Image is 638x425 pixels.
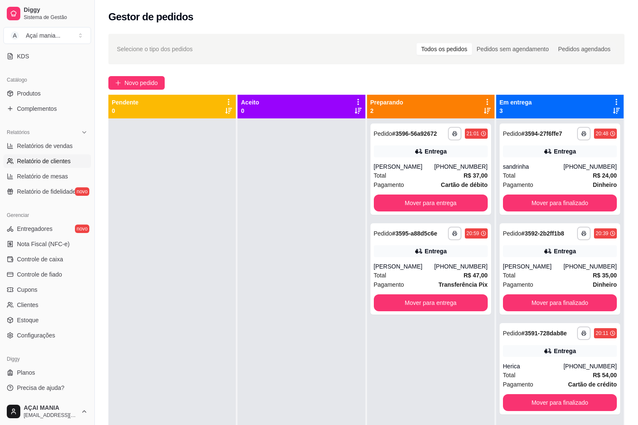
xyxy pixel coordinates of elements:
strong: R$ 47,00 [464,272,488,279]
span: Relatório de clientes [17,157,71,165]
span: Pedido [503,230,522,237]
span: Clientes [17,301,39,309]
div: Pedidos agendados [553,43,615,55]
p: Aceito [241,98,259,107]
span: Configurações [17,331,55,340]
a: Configurações [3,329,91,342]
p: 2 [370,107,403,115]
div: Herica [503,362,563,370]
div: Açaí mania ... [26,31,61,40]
div: Diggy [3,352,91,366]
p: 3 [500,107,532,115]
strong: # 3596-56a92672 [392,130,437,137]
div: 20:11 [596,330,608,337]
button: Mover para entrega [374,195,488,211]
strong: Cartão de débito [441,181,487,188]
p: Preparando [370,98,403,107]
div: Catálogo [3,73,91,87]
strong: # 3591-728dab8e [521,330,566,337]
button: Novo pedido [108,76,165,90]
span: Pagamento [374,280,404,289]
span: Relatórios de vendas [17,142,73,150]
div: [PHONE_NUMBER] [434,262,488,271]
strong: # 3595-a88d5c6e [392,230,437,237]
span: Relatório de mesas [17,172,68,181]
h2: Gestor de pedidos [108,10,193,24]
div: [PHONE_NUMBER] [563,262,617,271]
span: Pagamento [503,180,533,189]
strong: R$ 37,00 [464,172,488,179]
a: Entregadoresnovo [3,222,91,236]
a: Precisa de ajuda? [3,381,91,395]
div: Entrega [425,147,447,156]
a: Estoque [3,313,91,327]
div: 20:59 [467,230,479,237]
a: Relatório de mesas [3,170,91,183]
a: Nota Fiscal (NFC-e) [3,237,91,251]
a: Clientes [3,298,91,312]
strong: Transferência Pix [439,281,488,288]
span: Pedido [503,130,522,137]
strong: # 3592-2b2ff1b8 [521,230,564,237]
button: Mover para finalizado [503,294,617,311]
span: Pedido [503,330,522,337]
span: Total [503,271,516,280]
span: Novo pedido [124,78,158,88]
div: [PHONE_NUMBER] [434,162,488,171]
a: Controle de fiado [3,268,91,281]
button: Mover para finalizado [503,195,617,211]
span: Pedido [374,130,392,137]
div: Pedidos sem agendamento [472,43,553,55]
div: Gerenciar [3,208,91,222]
span: Pagamento [503,380,533,389]
div: 20:48 [596,130,608,137]
div: sandrinha [503,162,563,171]
div: [PHONE_NUMBER] [563,362,617,370]
span: Sistema de Gestão [24,14,88,21]
a: Cupons [3,283,91,296]
button: AÇAI MANIA[EMAIL_ADDRESS][DOMAIN_NAME] [3,401,91,422]
button: Select a team [3,27,91,44]
span: Selecione o tipo dos pedidos [117,44,193,54]
span: Cupons [17,285,37,294]
strong: R$ 35,00 [593,272,617,279]
span: AÇAI MANIA [24,404,77,412]
div: [PERSON_NAME] [374,162,434,171]
span: Pedido [374,230,392,237]
p: 0 [112,107,138,115]
div: 21:01 [467,130,479,137]
button: Mover para finalizado [503,394,617,411]
p: Pendente [112,98,138,107]
span: Relatório de fidelidade [17,187,76,196]
div: 20:39 [596,230,608,237]
p: 0 [241,107,259,115]
span: Total [374,271,387,280]
span: Complementos [17,104,57,113]
span: Pagamento [374,180,404,189]
p: Em entrega [500,98,532,107]
a: Produtos [3,87,91,100]
div: Todos os pedidos [417,43,472,55]
div: Entrega [425,247,447,255]
span: [EMAIL_ADDRESS][DOMAIN_NAME] [24,412,77,419]
span: plus [115,80,121,86]
a: KDS [3,49,91,63]
span: Nota Fiscal (NFC-e) [17,240,69,248]
div: Entrega [554,347,576,355]
span: Planos [17,368,35,377]
a: Relatórios de vendas [3,139,91,153]
span: Precisa de ajuda? [17,384,64,392]
strong: Cartão de crédito [568,381,617,388]
button: Mover para entrega [374,294,488,311]
span: Total [503,171,516,180]
div: [PERSON_NAME] [503,262,563,271]
div: Entrega [554,247,576,255]
span: Estoque [17,316,39,324]
a: Controle de caixa [3,252,91,266]
a: Planos [3,366,91,379]
strong: Dinheiro [593,281,617,288]
strong: R$ 54,00 [593,372,617,378]
span: Controle de fiado [17,270,62,279]
span: Total [503,370,516,380]
span: A [11,31,19,40]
